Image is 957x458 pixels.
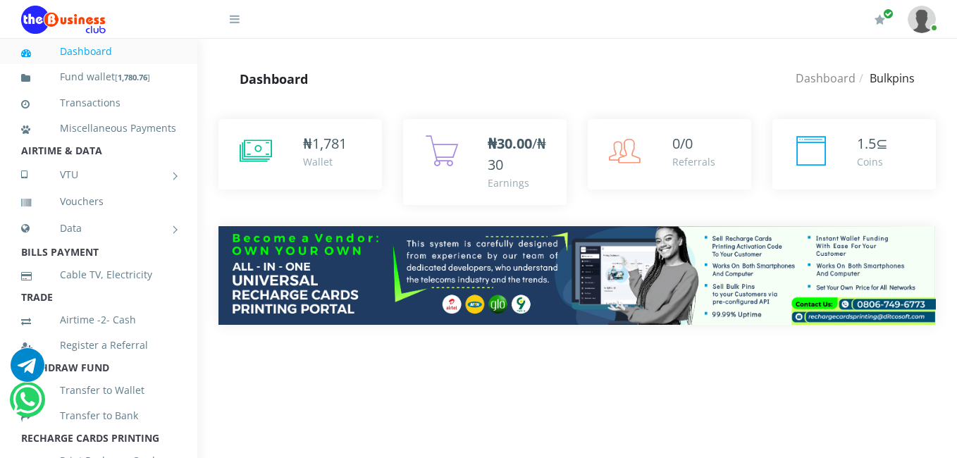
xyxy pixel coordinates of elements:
a: Chat for support [13,393,42,416]
a: Dashboard [21,35,176,68]
b: 1,780.76 [118,72,147,82]
div: Wallet [303,154,347,169]
span: 1,781 [312,134,347,153]
div: ₦ [303,133,347,154]
a: Fund wallet[1,780.76] [21,61,176,94]
i: Renew/Upgrade Subscription [875,14,885,25]
span: /₦30 [488,134,546,174]
a: Miscellaneous Payments [21,112,176,144]
a: VTU [21,157,176,192]
a: Dashboard [796,70,856,86]
li: Bulkpins [856,70,915,87]
a: 0/0 Referrals [588,119,751,190]
a: Transfer to Wallet [21,374,176,407]
a: Data [21,211,176,246]
small: [ ] [115,72,150,82]
a: Transactions [21,87,176,119]
div: ⊆ [857,133,888,154]
a: Airtime -2- Cash [21,304,176,336]
div: Coins [857,154,888,169]
a: Chat for support [11,359,44,382]
a: ₦30.00/₦30 Earnings [403,119,567,205]
img: multitenant_rcp.png [218,226,936,325]
div: Earnings [488,175,552,190]
img: Logo [21,6,106,34]
a: Register a Referral [21,329,176,361]
img: User [908,6,936,33]
span: 0/0 [672,134,693,153]
span: 1.5 [857,134,876,153]
span: Renew/Upgrade Subscription [883,8,894,19]
div: Referrals [672,154,715,169]
b: ₦30.00 [488,134,532,153]
a: Vouchers [21,185,176,218]
a: Transfer to Bank [21,400,176,432]
a: ₦1,781 Wallet [218,119,382,190]
strong: Dashboard [240,70,308,87]
a: Cable TV, Electricity [21,259,176,291]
